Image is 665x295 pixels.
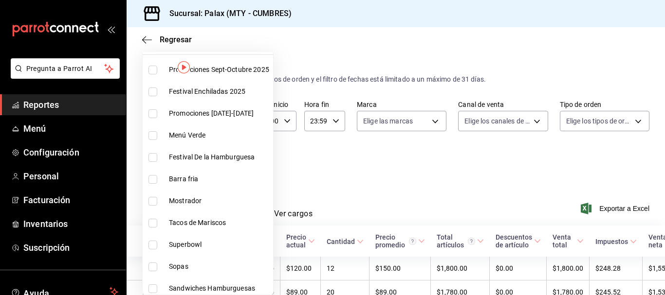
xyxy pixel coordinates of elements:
span: Menú Verde [169,130,269,140]
span: Mostrador [169,196,269,206]
img: Tooltip marker [178,61,190,73]
span: Festival De la Hamburguesa [169,152,269,162]
span: Promociones [DATE]-[DATE] [169,108,269,119]
span: Superbowl [169,240,269,250]
span: Sandwiches Hamburguesas [169,283,269,294]
span: Festival Enchiladas 2025 [169,87,269,97]
span: Sopas [169,261,269,272]
span: Tacos de Mariscos [169,218,269,228]
span: Barra fria [169,174,269,184]
span: Promociones Sept-Octubre 2025 [169,65,269,75]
